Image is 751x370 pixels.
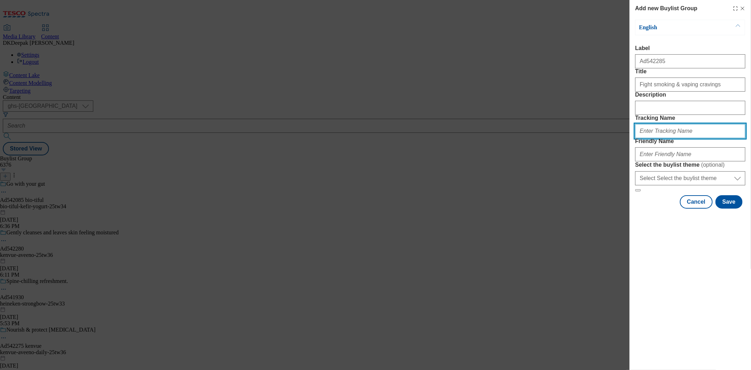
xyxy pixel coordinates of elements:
input: Enter Label [635,54,745,68]
label: Title [635,68,745,75]
input: Enter Tracking Name [635,124,745,138]
label: Friendly Name [635,138,745,144]
input: Enter Friendly Name [635,147,745,161]
label: Tracking Name [635,115,745,121]
p: English [639,24,713,31]
label: Description [635,92,745,98]
button: Cancel [680,195,712,209]
label: Select the buylist theme [635,161,745,168]
label: Label [635,45,745,51]
button: Save [715,195,743,209]
input: Enter Description [635,101,745,115]
h4: Add new Buylist Group [635,4,697,13]
span: ( optional ) [701,162,725,168]
input: Enter Title [635,78,745,92]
